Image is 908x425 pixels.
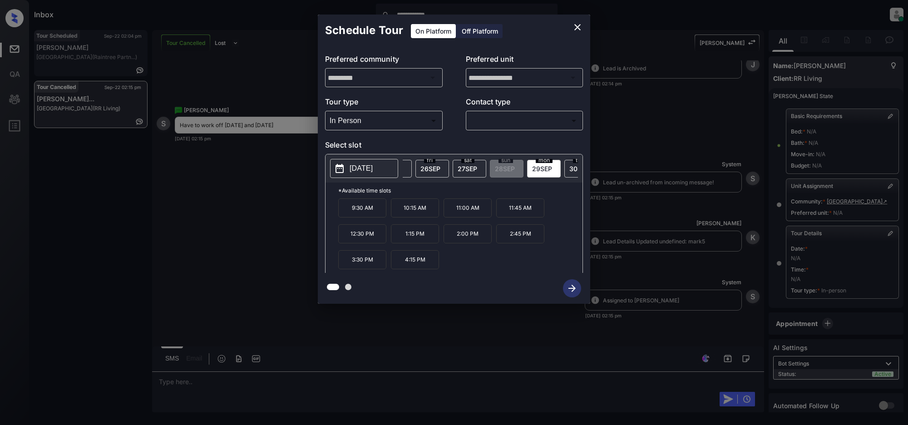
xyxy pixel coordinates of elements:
span: 26 SEP [420,165,440,173]
p: Preferred community [325,54,443,68]
button: close [568,18,587,36]
p: [DATE] [350,163,373,174]
p: 11:00 AM [444,198,492,217]
p: 3:30 PM [338,250,386,269]
p: Tour type [325,96,443,111]
span: sat [461,158,474,163]
div: date-select [453,160,486,178]
p: 11:45 AM [496,198,544,217]
button: [DATE] [330,159,398,178]
span: mon [536,158,553,163]
span: 30 SEP [569,165,589,173]
div: date-select [564,160,598,178]
div: date-select [527,160,561,178]
span: tue [573,158,587,163]
h2: Schedule Tour [318,15,410,46]
div: On Platform [411,24,456,38]
p: 9:30 AM [338,198,386,217]
p: 10:15 AM [391,198,439,217]
p: Preferred unit [466,54,583,68]
p: 4:15 PM [391,250,439,269]
span: 29 SEP [532,165,552,173]
p: 1:15 PM [391,224,439,243]
span: 27 SEP [458,165,477,173]
span: fri [424,158,435,163]
p: Select slot [325,139,583,154]
p: Contact type [466,96,583,111]
p: *Available time slots [338,183,582,198]
div: Off Platform [457,24,503,38]
p: 12:30 PM [338,224,386,243]
div: In Person [327,113,440,128]
div: date-select [415,160,449,178]
p: 2:45 PM [496,224,544,243]
p: 2:00 PM [444,224,492,243]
